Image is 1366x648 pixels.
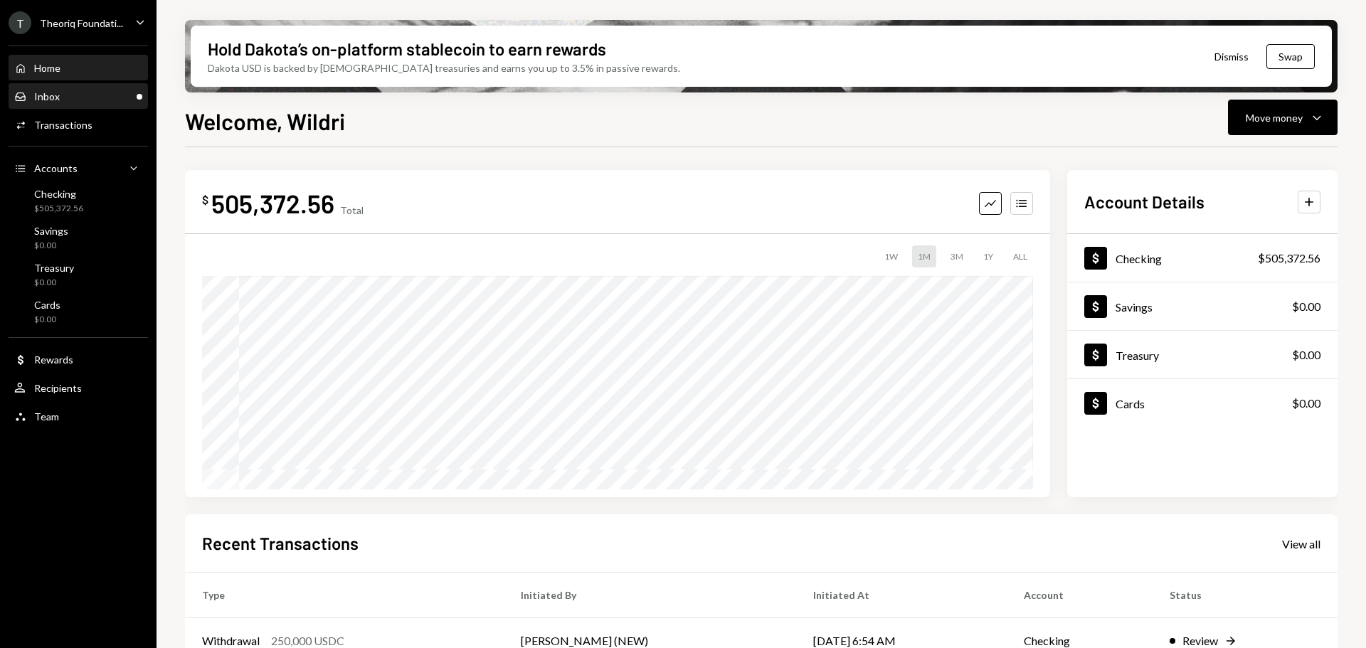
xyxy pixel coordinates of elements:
[1258,250,1320,267] div: $505,372.56
[9,375,148,400] a: Recipients
[9,184,148,218] a: Checking$505,372.56
[34,119,92,131] div: Transactions
[1153,573,1338,618] th: Status
[1067,234,1338,282] a: Checking$505,372.56
[34,162,78,174] div: Accounts
[9,221,148,255] a: Savings$0.00
[185,573,504,618] th: Type
[912,245,936,267] div: 1M
[1197,40,1266,73] button: Dismiss
[34,410,59,423] div: Team
[9,55,148,80] a: Home
[1282,536,1320,551] a: View all
[34,90,60,102] div: Inbox
[1007,573,1152,618] th: Account
[1266,44,1315,69] button: Swap
[34,225,68,237] div: Savings
[211,187,334,219] div: 505,372.56
[978,245,999,267] div: 1Y
[34,262,74,274] div: Treasury
[1067,379,1338,427] a: Cards$0.00
[945,245,969,267] div: 3M
[1246,110,1303,125] div: Move money
[34,188,83,200] div: Checking
[879,245,904,267] div: 1W
[340,204,364,216] div: Total
[9,112,148,137] a: Transactions
[9,11,31,34] div: T
[34,314,60,326] div: $0.00
[208,37,606,60] div: Hold Dakota’s on-platform stablecoin to earn rewards
[202,193,208,207] div: $
[1292,298,1320,315] div: $0.00
[9,346,148,372] a: Rewards
[1116,397,1145,410] div: Cards
[1084,190,1204,213] h2: Account Details
[1228,100,1338,135] button: Move money
[202,531,359,555] h2: Recent Transactions
[34,354,73,366] div: Rewards
[9,403,148,429] a: Team
[9,83,148,109] a: Inbox
[34,203,83,215] div: $505,372.56
[185,107,345,135] h1: Welcome, Wildri
[504,573,795,618] th: Initiated By
[208,60,680,75] div: Dakota USD is backed by [DEMOGRAPHIC_DATA] treasuries and earns you up to 3.5% in passive rewards.
[9,257,148,292] a: Treasury$0.00
[1292,346,1320,363] div: $0.00
[1067,331,1338,378] a: Treasury$0.00
[34,277,74,289] div: $0.00
[1067,282,1338,330] a: Savings$0.00
[34,240,68,252] div: $0.00
[34,382,82,394] div: Recipients
[34,62,60,74] div: Home
[1116,252,1162,265] div: Checking
[9,294,148,329] a: Cards$0.00
[1282,537,1320,551] div: View all
[1007,245,1033,267] div: ALL
[40,17,123,29] div: Theoriq Foundati...
[796,573,1007,618] th: Initiated At
[9,155,148,181] a: Accounts
[1116,349,1159,362] div: Treasury
[1116,300,1153,314] div: Savings
[1292,395,1320,412] div: $0.00
[34,299,60,311] div: Cards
